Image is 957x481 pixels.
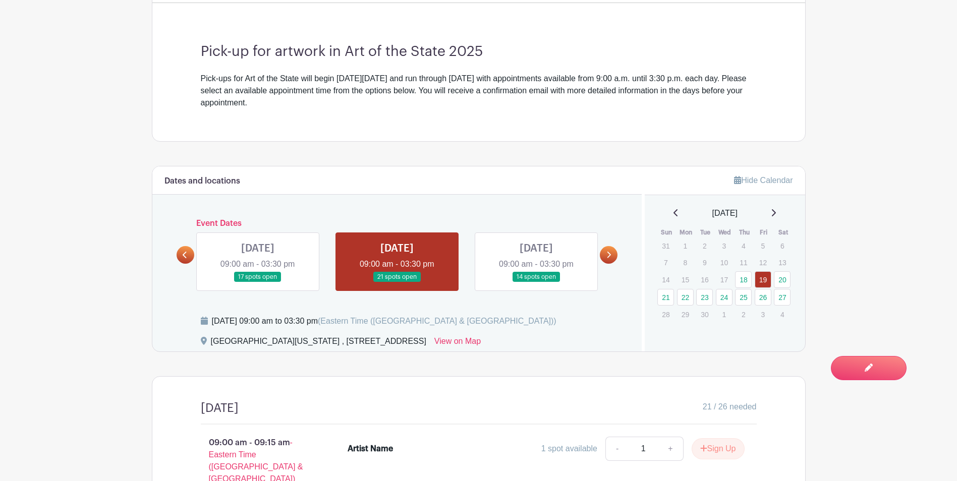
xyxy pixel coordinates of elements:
p: 13 [774,255,791,270]
p: 1 [677,238,694,254]
h3: Pick-up for artwork in Art of the State 2025 [201,43,757,61]
p: 4 [774,307,791,322]
div: 1 spot available [541,443,597,455]
p: 8 [677,255,694,270]
p: 12 [755,255,771,270]
h6: Dates and locations [164,176,240,186]
a: 21 [657,289,674,306]
a: 18 [735,271,752,288]
a: Hide Calendar [734,176,793,185]
th: Sun [657,227,677,237]
p: 11 [735,255,752,270]
th: Mon [677,227,696,237]
a: 25 [735,289,752,306]
a: 20 [774,271,791,288]
h4: [DATE] [201,401,239,415]
p: 2 [735,307,752,322]
button: Sign Up [692,438,745,459]
p: 9 [696,255,713,270]
a: 24 [716,289,733,306]
p: 15 [677,272,694,287]
p: 1 [716,307,733,322]
p: 29 [677,307,694,322]
div: [GEOGRAPHIC_DATA][US_STATE] , [STREET_ADDRESS] [211,335,426,351]
a: - [605,437,629,461]
h6: Event Dates [194,219,600,228]
p: 30 [696,307,713,322]
p: 14 [657,272,674,287]
div: Artist Name [348,443,393,455]
th: Thu [735,227,754,237]
p: 3 [755,307,771,322]
span: [DATE] [712,207,738,219]
a: View on Map [434,335,481,351]
th: Tue [696,227,715,237]
a: 23 [696,289,713,306]
th: Wed [715,227,735,237]
p: 5 [755,238,771,254]
span: 21 / 26 needed [703,401,757,413]
p: 7 [657,255,674,270]
div: [DATE] 09:00 am to 03:30 pm [212,315,556,327]
a: + [658,437,683,461]
span: (Eastern Time ([GEOGRAPHIC_DATA] & [GEOGRAPHIC_DATA])) [318,317,556,325]
p: 16 [696,272,713,287]
a: 26 [755,289,771,306]
th: Fri [754,227,774,237]
p: 6 [774,238,791,254]
p: 31 [657,238,674,254]
p: 28 [657,307,674,322]
a: 22 [677,289,694,306]
p: 2 [696,238,713,254]
p: 4 [735,238,752,254]
a: 27 [774,289,791,306]
p: 3 [716,238,733,254]
p: 17 [716,272,733,287]
th: Sat [773,227,793,237]
div: Pick-ups for Art of the State will begin [DATE][DATE] and run through [DATE] with appointments av... [201,73,757,109]
p: 10 [716,255,733,270]
a: 19 [755,271,771,288]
